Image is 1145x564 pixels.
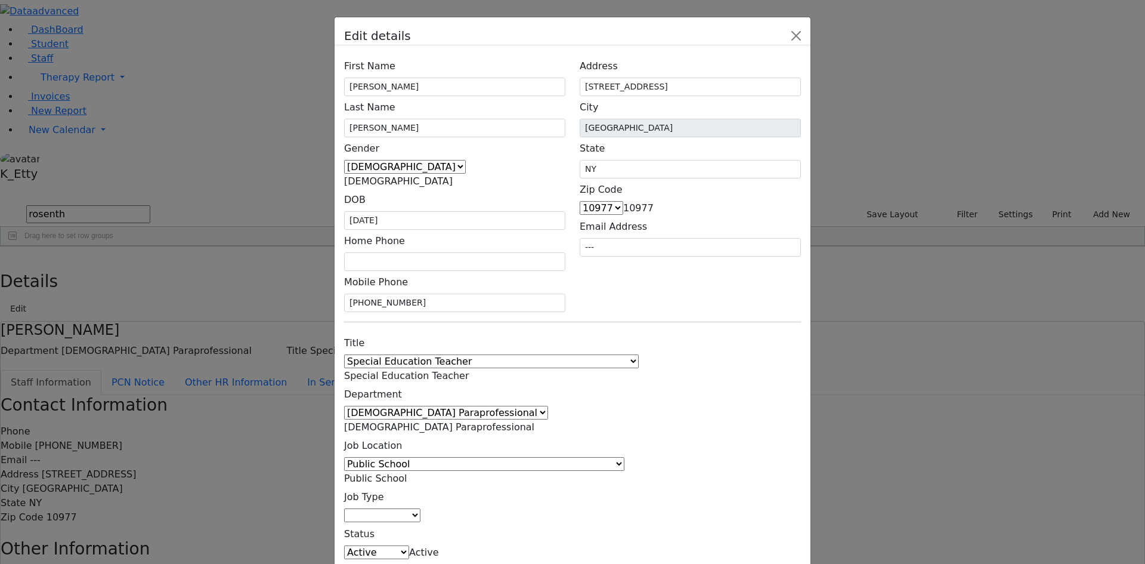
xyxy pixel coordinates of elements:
[344,421,534,433] span: Male Paraprofessional
[344,370,469,381] span: Special Education Teacher
[344,55,395,78] label: First Name
[344,96,395,119] label: Last Name
[787,26,806,45] button: Close
[344,523,375,545] label: Status
[344,434,402,457] label: Job Location
[623,202,654,214] span: 10977
[580,215,647,238] label: Email Address
[344,175,453,187] span: Male
[580,137,605,160] label: State
[344,383,402,406] label: Department
[344,486,384,508] label: Job Type
[344,230,405,252] label: Home Phone
[409,547,439,558] span: Active
[580,96,598,119] label: City
[344,473,407,484] span: Public School
[344,332,364,355] label: Title
[344,271,408,294] label: Mobile Phone
[580,55,618,78] label: Address
[344,27,411,45] h5: Edit details
[580,178,623,201] label: Zip Code
[344,189,366,211] label: DOB
[344,137,379,160] label: Gender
